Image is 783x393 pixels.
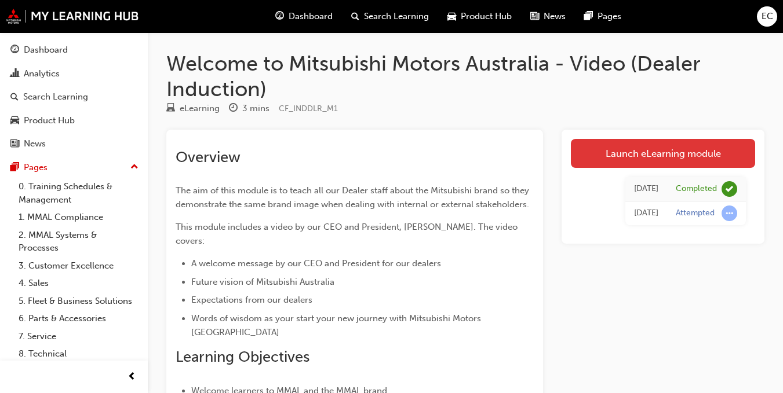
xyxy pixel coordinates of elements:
[166,104,175,114] span: learningResourceType_ELEARNING-icon
[762,10,773,23] span: EC
[24,67,60,80] div: Analytics
[166,101,220,116] div: Type
[10,69,19,79] span: chart-icon
[10,163,19,173] span: pages-icon
[5,39,143,61] a: Dashboard
[10,92,19,102] span: search-icon
[10,139,19,149] span: news-icon
[676,183,717,194] div: Completed
[6,9,139,24] img: mmal
[364,10,429,23] span: Search Learning
[5,37,143,157] button: DashboardAnalyticsSearch LearningProduct HubNews
[176,185,531,210] span: The aim of this module is to teach all our Dealer staff about the Mitsubishi brand so they demons...
[24,43,68,57] div: Dashboard
[757,6,777,27] button: EC
[229,101,270,116] div: Duration
[128,370,136,384] span: prev-icon
[14,292,143,310] a: 5. Fleet & Business Solutions
[5,157,143,178] button: Pages
[23,90,88,104] div: Search Learning
[5,110,143,131] a: Product Hub
[176,222,520,246] span: This module includes a video by our CEO and President, [PERSON_NAME]. The video covers:
[351,9,359,24] span: search-icon
[14,310,143,328] a: 6. Parts & Accessories
[14,226,143,257] a: 2. MMAL Systems & Processes
[634,207,658,220] div: Thu Aug 21 2025 15:25:23 GMT+1000 (Australian Eastern Standard Time)
[5,133,143,155] a: News
[530,9,539,24] span: news-icon
[176,148,241,166] span: Overview
[130,160,139,175] span: up-icon
[521,5,575,28] a: news-iconNews
[571,139,755,168] a: Launch eLearning module
[191,277,334,287] span: Future vision of Mitsubishi Australia
[584,9,593,24] span: pages-icon
[676,208,715,219] div: Attempted
[275,9,284,24] span: guage-icon
[342,5,438,28] a: search-iconSearch Learning
[461,10,512,23] span: Product Hub
[24,137,46,150] div: News
[575,5,631,28] a: pages-iconPages
[634,182,658,196] div: Thu Aug 21 2025 15:27:51 GMT+1000 (Australian Eastern Standard Time)
[166,51,764,101] h1: Welcome to Mitsubishi Motors Australia - Video (Dealer Induction)
[191,258,441,269] span: A welcome message by our CEO and President for our dealers
[438,5,521,28] a: car-iconProduct Hub
[289,10,333,23] span: Dashboard
[14,208,143,226] a: 1. MMAL Compliance
[722,205,737,221] span: learningRecordVerb_ATTEMPT-icon
[180,102,220,115] div: eLearning
[10,116,19,126] span: car-icon
[10,45,19,56] span: guage-icon
[14,178,143,208] a: 0. Training Schedules & Management
[447,9,456,24] span: car-icon
[544,10,566,23] span: News
[229,104,238,114] span: clock-icon
[14,328,143,346] a: 7. Service
[5,86,143,108] a: Search Learning
[14,257,143,275] a: 3. Customer Excellence
[191,295,312,305] span: Expectations from our dealers
[191,313,483,337] span: Words of wisdom as your start your new journey with Mitsubishi Motors [GEOGRAPHIC_DATA]
[242,102,270,115] div: 3 mins
[14,274,143,292] a: 4. Sales
[279,104,338,113] span: Learning resource code
[722,181,737,197] span: learningRecordVerb_COMPLETE-icon
[24,161,48,174] div: Pages
[14,345,143,363] a: 8. Technical
[598,10,621,23] span: Pages
[266,5,342,28] a: guage-iconDashboard
[176,348,309,366] span: Learning Objectives
[5,63,143,85] a: Analytics
[24,114,75,127] div: Product Hub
